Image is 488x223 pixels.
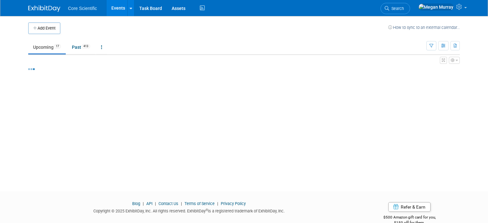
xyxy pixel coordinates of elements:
[388,202,431,212] a: Refer & Earn
[221,201,246,206] a: Privacy Policy
[132,201,140,206] a: Blog
[54,44,61,49] span: 17
[141,201,145,206] span: |
[28,68,35,70] img: loading...
[28,5,60,12] img: ExhibitDay
[81,44,90,49] span: 413
[216,201,220,206] span: |
[179,201,184,206] span: |
[146,201,152,206] a: API
[28,22,60,34] button: Add Event
[388,25,460,30] a: How to sync to an external calendar...
[158,201,178,206] a: Contact Us
[67,41,95,53] a: Past413
[68,6,97,11] span: Core Scientific
[418,4,454,11] img: Megan Murray
[184,201,215,206] a: Terms of Service
[206,208,208,212] sup: ®
[28,41,66,53] a: Upcoming17
[153,201,158,206] span: |
[389,6,404,11] span: Search
[381,3,410,14] a: Search
[28,207,349,214] div: Copyright © 2025 ExhibitDay, Inc. All rights reserved. ExhibitDay is a registered trademark of Ex...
